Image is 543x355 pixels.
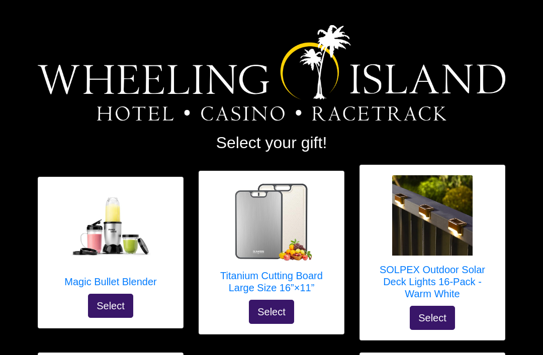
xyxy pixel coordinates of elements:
button: Select [88,294,133,318]
a: Magic Bullet Blender Magic Bullet Blender [64,187,156,294]
h2: Select your gift! [38,133,505,152]
a: SOLPEX Outdoor Solar Deck Lights 16-Pack - Warm White SOLPEX Outdoor Solar Deck Lights 16-Pack - ... [370,175,495,306]
img: Logo [38,25,505,121]
img: SOLPEX Outdoor Solar Deck Lights 16-Pack - Warm White [392,175,473,256]
h5: Titanium Cutting Board Large Size 16”×11” [209,270,334,294]
button: Select [249,300,294,324]
a: Titanium Cutting Board Large Size 16”×11” Titanium Cutting Board Large Size 16”×11” [209,181,334,300]
h5: SOLPEX Outdoor Solar Deck Lights 16-Pack - Warm White [370,264,495,300]
img: Titanium Cutting Board Large Size 16”×11” [231,181,312,262]
img: Magic Bullet Blender [70,187,151,268]
h5: Magic Bullet Blender [64,276,156,288]
button: Select [410,306,455,330]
